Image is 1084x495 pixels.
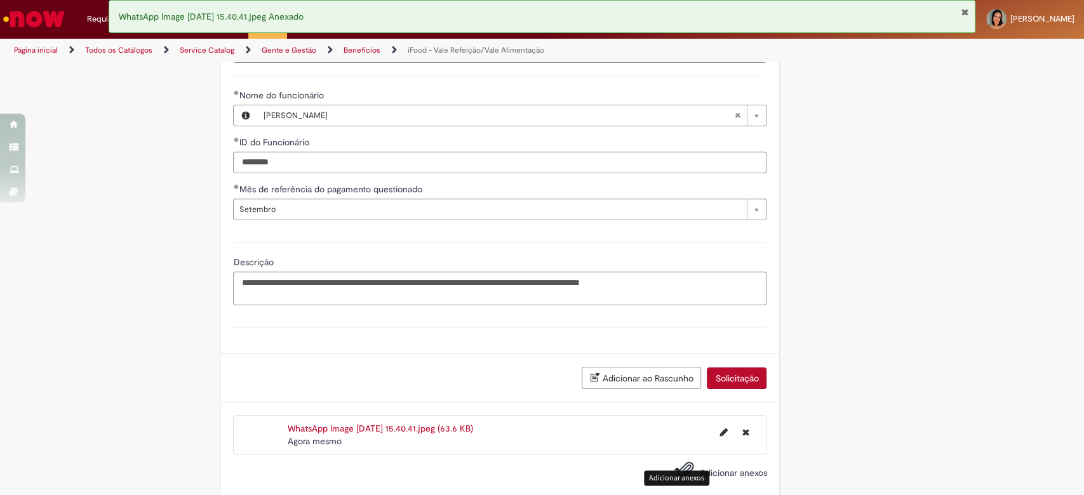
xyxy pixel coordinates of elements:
[239,199,740,220] span: Setembro
[233,137,239,142] span: Obrigatório Preenchido
[707,367,766,389] button: Solicitação
[1,6,67,32] img: ServiceNow
[288,423,473,434] a: WhatsApp Image [DATE] 15.40.41.jpeg (63.6 KB)
[239,183,424,195] span: Mês de referência do pagamento questionado
[582,367,701,389] button: Adicionar ao Rascunho
[239,136,311,148] span: ID do Funcionário
[712,422,735,442] button: Editar nome de arquivo WhatsApp Image 2025-09-30 at 15.40.41.jpeg
[288,435,342,447] span: Agora mesmo
[960,7,968,17] button: Fechar Notificação
[14,45,58,55] a: Página inicial
[263,105,734,126] span: [PERSON_NAME]
[734,422,756,442] button: Excluir WhatsApp Image 2025-09-30 at 15.40.41.jpeg
[234,105,257,126] button: Nome do funcionário, Visualizar este registro Flavia Santana De Carvalho
[119,11,304,22] span: WhatsApp Image [DATE] 15.40.41.jpeg Anexado
[344,45,380,55] a: Benefícios
[180,45,234,55] a: Service Catalog
[1010,13,1074,24] span: [PERSON_NAME]
[85,45,152,55] a: Todos os Catálogos
[10,39,713,62] ul: Trilhas de página
[644,470,709,485] div: Adicionar anexos
[239,89,326,101] span: Necessários - Nome do funcionário
[262,45,316,55] a: Gente e Gestão
[233,184,239,189] span: Obrigatório Preenchido
[699,468,766,479] span: Adicionar anexos
[257,105,766,126] a: [PERSON_NAME]Limpar campo Nome do funcionário
[288,435,342,447] time: 30/09/2025 15:41:06
[233,272,766,306] textarea: Descrição
[233,256,276,268] span: Descrição
[674,458,697,487] button: Adicionar anexos
[233,90,239,95] span: Obrigatório Preenchido
[728,105,747,126] abbr: Limpar campo Nome do funcionário
[408,45,544,55] a: iFood - Vale Refeição/Vale Alimentação
[87,13,131,25] span: Requisições
[233,152,766,173] input: ID do Funcionário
